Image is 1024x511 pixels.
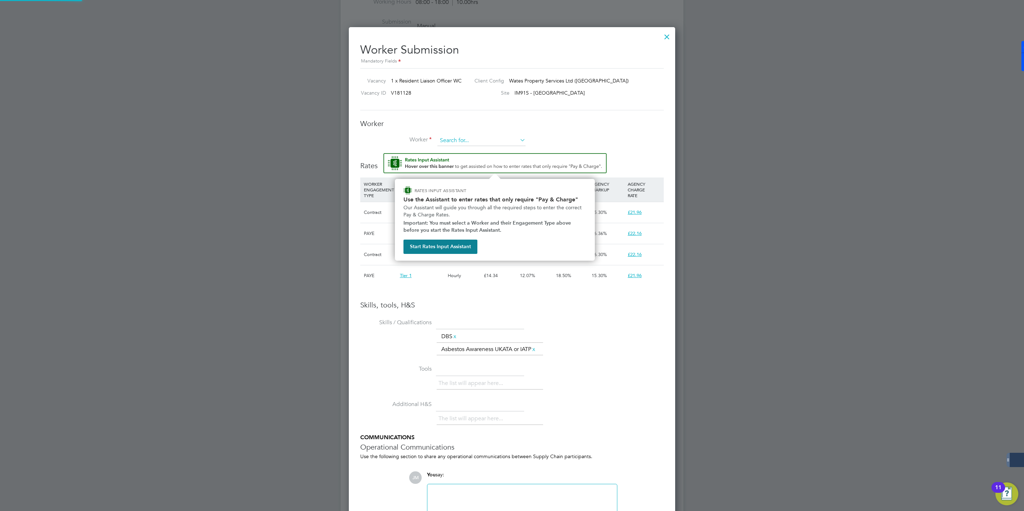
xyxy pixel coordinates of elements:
[360,365,432,373] label: Tools
[446,265,482,286] div: Hourly
[360,37,664,65] h2: Worker Submission
[360,119,664,128] h3: Worker
[592,272,607,279] span: 15.30%
[362,244,398,265] div: Contract
[469,77,504,84] label: Client Config
[360,57,664,65] div: Mandatory Fields
[403,196,586,203] h2: Use the Assistant to enter rates that only require "Pay & Charge"
[452,332,457,341] a: x
[438,379,506,388] li: The list will appear here...
[626,177,662,202] div: AGENCY CHARGE RATE
[509,77,629,84] span: Wates Property Services Ltd ([GEOGRAPHIC_DATA])
[592,251,607,257] span: 16.30%
[514,90,585,96] span: IM91S - [GEOGRAPHIC_DATA]
[360,401,432,408] label: Additional H&S
[995,487,1002,497] div: 11
[403,240,477,254] button: Start Rates Input Assistant
[554,177,590,196] div: EMPLOYER COST
[360,153,664,170] h3: Rates
[482,265,518,286] div: £14.34
[362,265,398,286] div: PAYE
[482,177,518,196] div: WORKER PAY RATE
[360,434,664,441] h5: COMMUNICATIONS
[400,272,412,279] span: Tier 1
[360,319,432,326] label: Skills / Qualifications
[438,345,539,354] li: Asbestos Awareness UKATA or IATP
[628,272,642,279] span: £21.96
[403,204,586,218] p: Our Assistant will guide you through all the required steps to enter the correct Pay & Charge Rates.
[592,209,607,215] span: 15.30%
[427,471,617,484] div: say:
[395,179,595,261] div: How to input Rates that only require Pay & Charge
[357,77,386,84] label: Vacancy
[360,442,664,452] h3: Operational Communications
[446,177,482,196] div: RATE TYPE
[469,90,510,96] label: Site
[437,135,526,146] input: Search for...
[628,209,642,215] span: £21.96
[383,153,607,173] button: Rate Assistant
[556,272,571,279] span: 18.50%
[531,345,536,354] a: x
[427,472,436,478] span: You
[403,186,412,195] img: ENGAGE Assistant Icon
[415,187,504,194] p: RATES INPUT ASSISTANT
[590,177,626,196] div: AGENCY MARKUP
[362,177,398,202] div: WORKER ENGAGEMENT TYPE
[409,471,422,484] span: JM
[360,453,664,460] div: Use the following section to share any operational communications between Supply Chain participants.
[518,177,554,196] div: HOLIDAY PAY
[391,77,462,84] span: 1 x Resident Liaison Officer WC
[398,177,446,196] div: RATE NAME
[592,230,607,236] span: 16.36%
[362,223,398,244] div: PAYE
[628,251,642,257] span: £22.16
[438,332,460,341] li: DBS
[360,136,432,144] label: Worker
[360,300,664,310] h3: Skills, tools, H&S
[628,230,642,236] span: £22.16
[403,220,572,233] strong: Important: You must select a Worker and their Engagement Type above before you start the Rates In...
[362,202,398,223] div: Contract
[357,90,386,96] label: Vacancy ID
[391,90,411,96] span: V181128
[995,482,1018,505] button: Open Resource Center, 11 new notifications
[520,272,535,279] span: 12.07%
[438,414,506,424] li: The list will appear here...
